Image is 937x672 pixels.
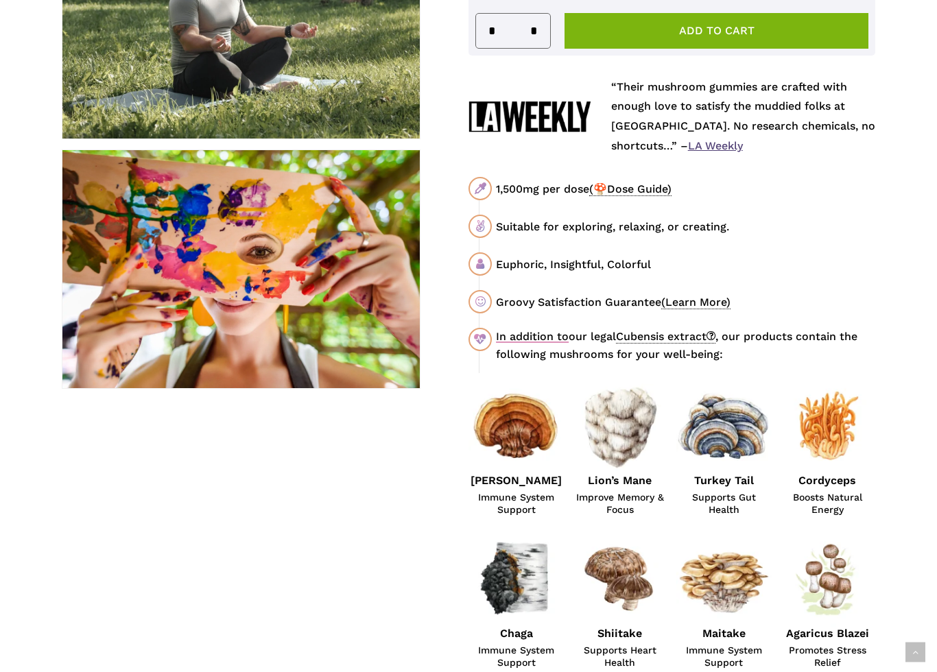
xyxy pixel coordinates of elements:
span: (Learn More) [661,296,731,309]
div: Suitable for exploring, relaxing, or creating. [496,218,875,235]
span: Supports Heart Health [572,644,667,669]
img: Shiitake Mushroom Illustration [572,532,667,627]
strong: [PERSON_NAME] [471,474,562,487]
div: our legal , our products contain the following mushrooms for your well-being: [496,328,875,363]
img: Turkey Tail Mushroom Illustration [676,379,772,475]
img: La Weekly Logo [468,101,591,132]
div: Euphoric, Insightful, Colorful [496,256,875,273]
span: Promotes Stress Relief [780,644,875,669]
a: Cubensis extract [616,330,715,344]
span: Boosts Natural Energy [780,491,875,516]
u: In addition to [496,330,569,343]
img: Agaricus Blazel Murrill Mushroom Illustration [780,532,875,627]
span: Supports Gut Health [676,491,772,516]
button: Add to cart [565,13,868,49]
strong: Agaricus Blazei [786,627,869,640]
strong: Shiitake [597,627,642,640]
strong: Lion’s Mane [588,474,652,487]
p: “Their mushroom gummies are crafted with enough love to satisfy the muddied folks at [GEOGRAPHIC_... [611,77,875,156]
strong: Maitake [702,627,746,640]
strong: Turkey Tail [694,474,754,487]
strong: Chaga [500,627,533,640]
span: Immune System Support [468,644,564,669]
span: (🍄Dose Guide) [589,182,672,196]
a: LA Weekly [688,139,743,152]
span: Immune System Support [676,644,772,669]
div: 1,500mg per dose [496,180,875,197]
img: Maitake Mushroom Illustration [676,532,772,627]
img: Red Reishi Mushroom Illustration [468,379,564,475]
a: Back to top [905,643,925,662]
img: Lions Mane Mushroom Illustration [572,379,667,475]
img: Chaga Mushroom Illustration [468,532,564,627]
div: Groovy Satisfaction Guarantee [496,293,875,311]
span: Immune System Support [468,491,564,516]
span: Improve Memory & Focus [572,491,667,516]
strong: Cordyceps [798,474,856,487]
img: Cordyceps Mushroom Illustration [780,379,875,475]
input: Product quantity [500,14,526,48]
